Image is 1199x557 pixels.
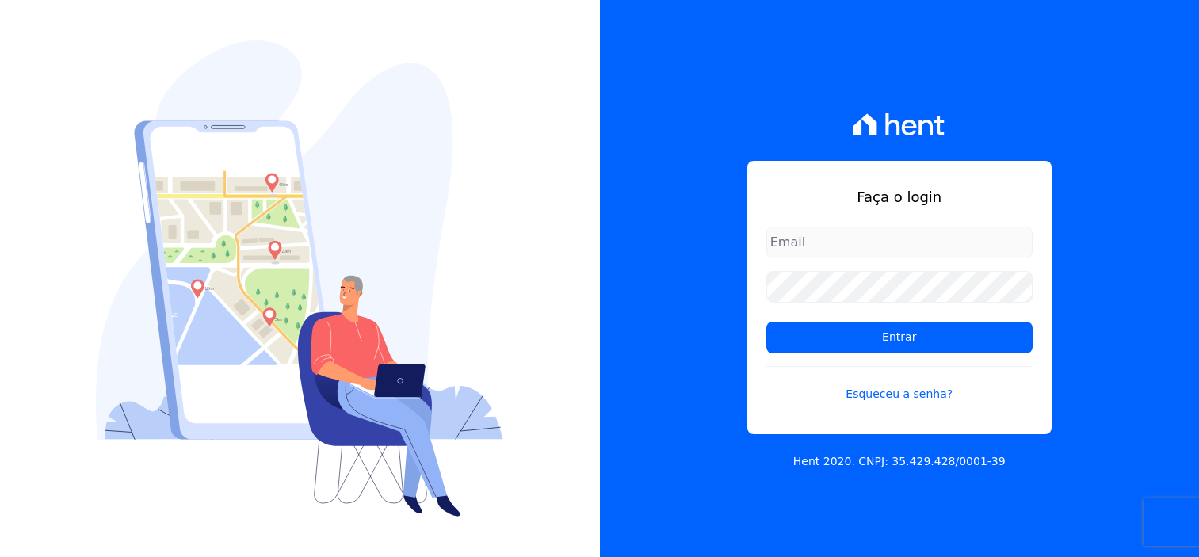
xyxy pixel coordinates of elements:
[766,186,1033,208] h1: Faça o login
[766,366,1033,402] a: Esqueceu a senha?
[766,227,1033,258] input: Email
[96,40,503,517] img: Login
[793,453,1006,470] p: Hent 2020. CNPJ: 35.429.428/0001-39
[766,322,1033,353] input: Entrar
